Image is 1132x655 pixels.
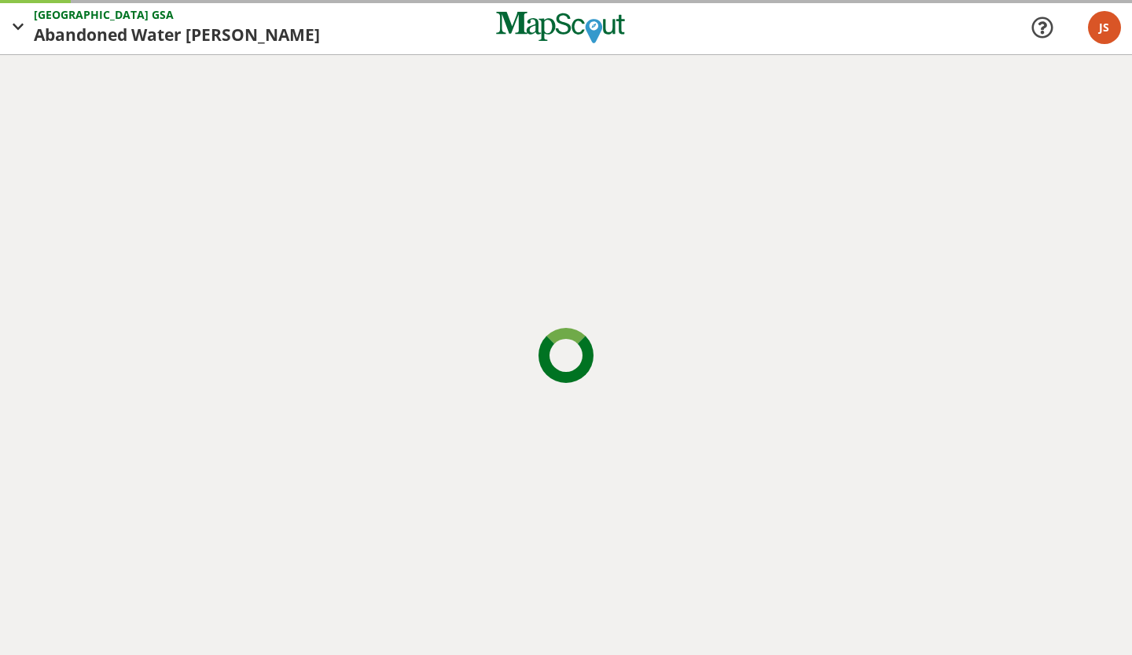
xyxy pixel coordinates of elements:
span: JS [1099,20,1109,35]
span: [GEOGRAPHIC_DATA] [34,6,152,23]
img: MapScout [494,6,627,50]
span: [PERSON_NAME] [186,23,320,48]
a: Support Docs [1030,15,1055,40]
span: Abandoned Water [34,23,186,48]
span: GSA [152,6,174,23]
